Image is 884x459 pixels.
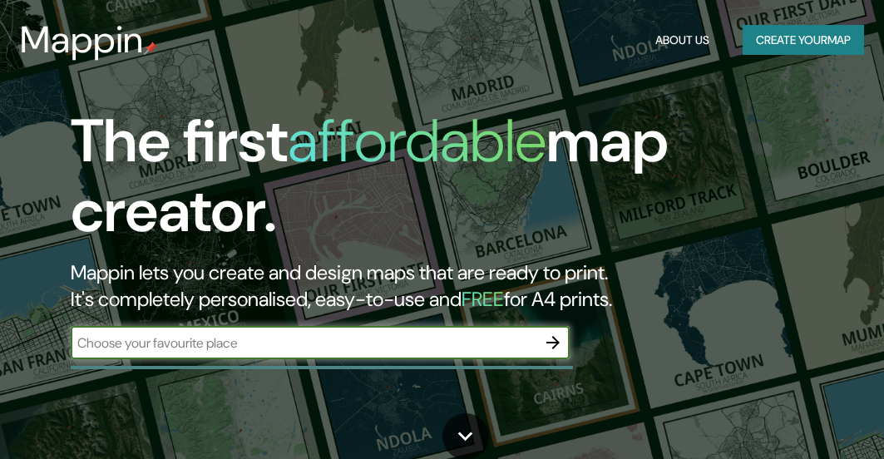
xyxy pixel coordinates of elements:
[71,106,778,259] h1: The first map creator.
[20,18,144,62] h3: Mappin
[71,259,778,313] h2: Mappin lets you create and design maps that are ready to print. It's completely personalised, eas...
[743,25,864,56] button: Create yourmap
[71,333,536,353] input: Choose your favourite place
[462,286,504,312] h5: FREE
[144,42,157,55] img: mappin-pin
[649,25,716,56] button: About Us
[288,102,546,180] h1: affordable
